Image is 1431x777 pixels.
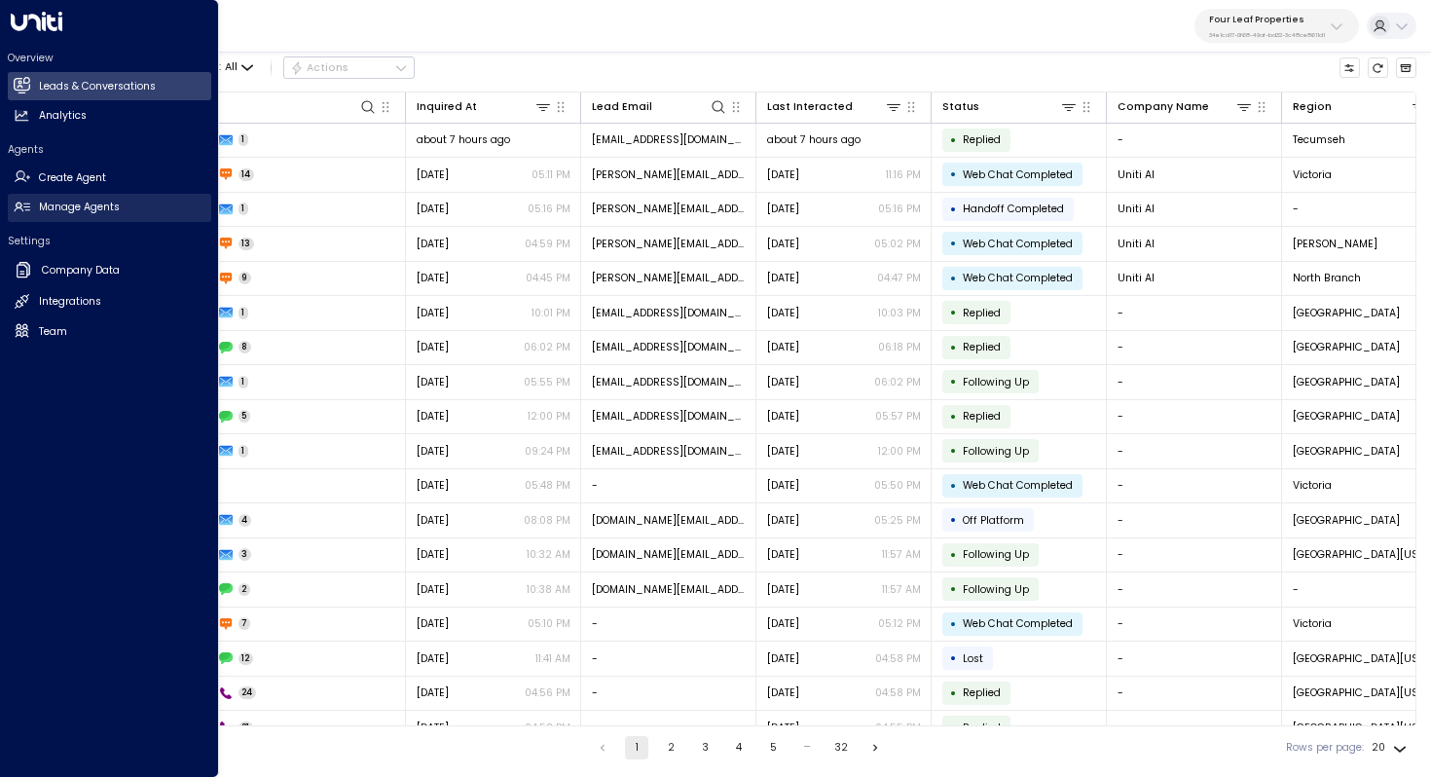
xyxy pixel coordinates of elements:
span: 12 [238,652,254,665]
button: Go to page 3 [693,736,716,759]
span: Yesterday [767,167,799,182]
h2: Team [39,324,67,340]
p: 11:41 AM [535,651,570,666]
span: Yesterday [767,444,799,459]
td: - [1107,400,1282,434]
td: - [1107,331,1282,365]
div: Lead Name [128,97,378,116]
td: - [581,677,756,711]
p: 05:10 PM [528,616,570,631]
span: 1 [238,376,249,388]
span: Replied [963,409,1001,424]
span: Yesterday [767,651,799,666]
button: Go to page 32 [829,736,853,759]
td: - [1107,573,1282,607]
span: Replied [963,306,1001,320]
h2: Overview [8,51,211,65]
span: Handoff Completed [963,202,1064,216]
span: Sep 03, 2025 [417,721,449,735]
span: Sep 24, 2025 [417,340,449,354]
span: derekrichmond95@gmail.com [592,409,746,424]
span: 3 [238,548,252,561]
span: Off Platform [963,513,1024,528]
span: 5 [238,410,251,423]
h2: Manage Agents [39,200,120,215]
span: Sep 24, 2025 [417,513,449,528]
div: • [950,473,957,499]
h2: Agents [8,142,211,157]
span: 4 [238,514,252,527]
p: 10:32 AM [527,547,570,562]
div: • [950,162,957,187]
span: Web Chat Completed [963,271,1073,285]
a: Integrations [8,288,211,316]
p: 06:02 PM [524,340,570,354]
span: Mount Pleasant [1293,340,1400,354]
div: Last Interacted [767,98,853,116]
div: • [950,266,957,291]
p: 06:18 PM [878,340,921,354]
h2: Integrations [39,294,101,310]
p: 04:56 PM [525,685,570,700]
span: Yesterday [767,306,799,320]
span: talonzo.pa@gmail.com [592,582,746,597]
div: • [950,576,957,602]
span: Victoria [1293,616,1332,631]
p: 04:55 PM [875,721,921,735]
p: 05:55 PM [524,375,570,389]
p: 06:02 PM [874,375,921,389]
p: 05:12 PM [878,616,921,631]
p: 12:00 PM [528,409,570,424]
a: Analytics [8,102,211,130]
span: Sep 03, 2025 [417,685,449,700]
button: Go to page 5 [761,736,785,759]
span: 1 [238,307,249,319]
p: 05:50 PM [874,478,921,493]
span: Sep 03, 2025 [767,685,799,700]
span: kerric@getuniti.com [592,237,746,251]
span: Uniti AI [1118,237,1155,251]
div: Region [1293,98,1332,116]
p: 04:58 PM [875,651,921,666]
div: • [950,438,957,463]
span: North Branch [1293,271,1361,285]
span: Sep 24, 2025 [767,547,799,562]
div: Button group with a nested menu [283,56,415,80]
span: 1 [238,133,249,146]
span: petdunbarkasey99@gmail.com [592,132,746,147]
span: Mount Pleasant [1293,513,1400,528]
td: - [1107,296,1282,330]
button: page 1 [625,736,648,759]
span: talonzo.pa@gmail.com [592,547,746,562]
p: 05:25 PM [874,513,921,528]
div: • [950,300,957,325]
div: • [950,542,957,568]
p: 05:02 PM [874,237,921,251]
h2: Analytics [39,108,87,124]
a: Leads & Conversations [8,72,211,100]
td: - [1107,503,1282,537]
span: Yesterday [417,616,449,631]
div: • [950,611,957,637]
h2: Company Data [42,263,120,278]
span: Sep 24, 2025 [417,375,449,389]
p: 04:53 PM [525,721,570,735]
button: Go to next page [863,736,887,759]
a: Create Agent [8,164,211,192]
td: - [1107,711,1282,745]
div: Lead Email [592,98,652,116]
div: • [950,715,957,740]
span: Yesterday [767,478,799,493]
div: • [950,197,957,222]
p: 05:57 PM [875,409,921,424]
span: Sep 24, 2025 [417,444,449,459]
span: 14 [238,168,255,181]
p: 04:59 PM [525,237,570,251]
div: • [950,231,957,256]
button: Customize [1339,57,1361,79]
button: Actions [283,56,415,80]
p: 04:58 PM [875,685,921,700]
div: Status [942,97,1079,116]
span: Yesterday [767,237,799,251]
p: 12:00 PM [878,444,921,459]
